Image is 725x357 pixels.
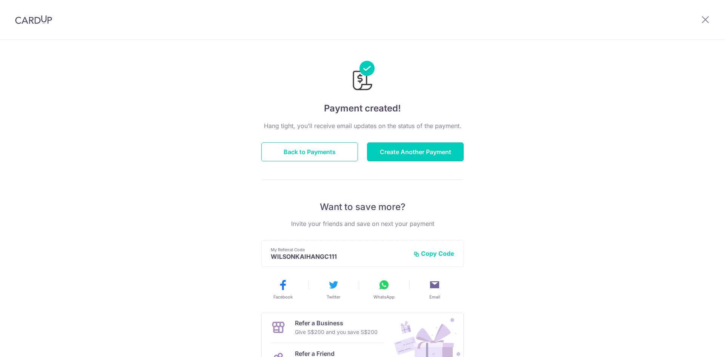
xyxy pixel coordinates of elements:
img: CardUp [15,15,52,24]
h4: Payment created! [261,102,464,115]
p: WILSONKAIHANGC111 [271,253,407,260]
p: My Referral Code [271,247,407,253]
span: WhatsApp [373,294,395,300]
button: Back to Payments [261,142,358,161]
button: Copy Code [413,250,454,257]
span: Email [429,294,440,300]
p: Hang tight, you’ll receive email updates on the status of the payment. [261,121,464,130]
span: Facebook [273,294,293,300]
p: Want to save more? [261,201,464,213]
button: WhatsApp [362,279,406,300]
p: Invite your friends and save on next your payment [261,219,464,228]
button: Email [412,279,457,300]
button: Create Another Payment [367,142,464,161]
p: Give S$200 and you save S$200 [295,328,378,337]
p: Refer a Business [295,318,378,328]
button: Twitter [311,279,356,300]
button: Facebook [261,279,305,300]
img: Payments [350,61,375,93]
span: Twitter [327,294,340,300]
